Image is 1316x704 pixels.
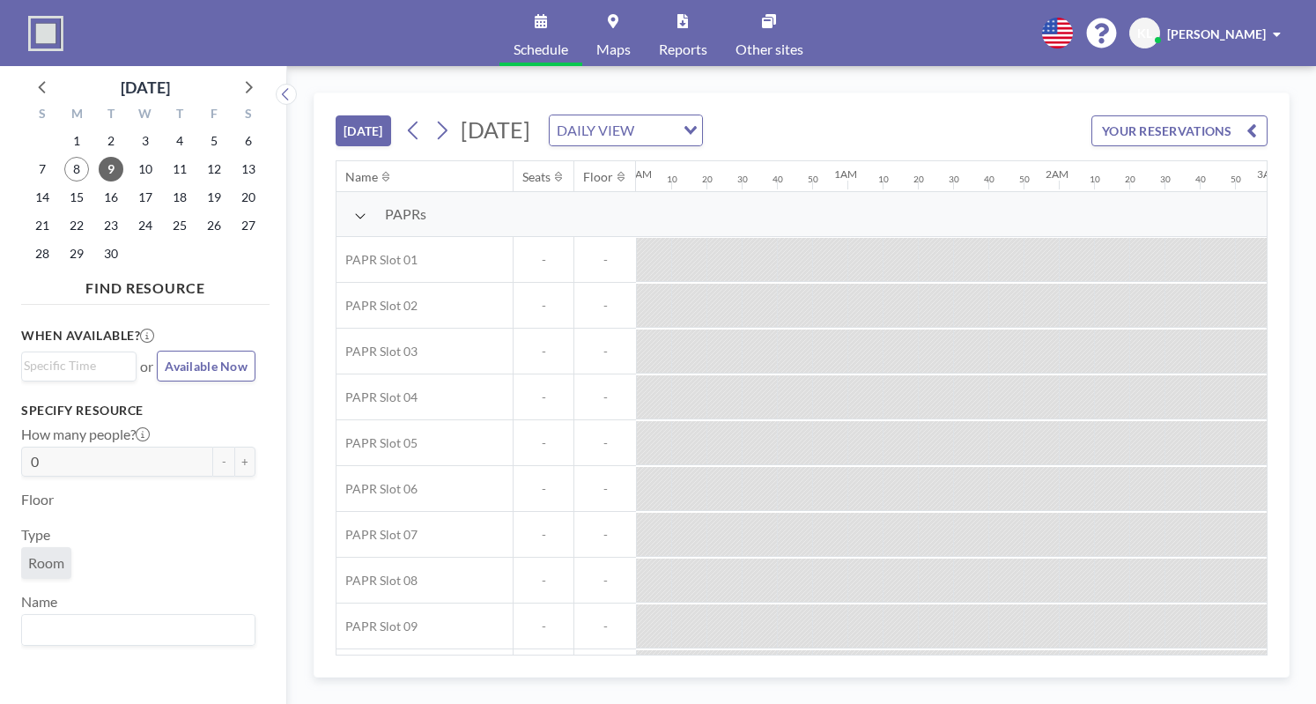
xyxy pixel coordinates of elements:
span: Monday, September 1, 2025 [64,129,89,153]
span: Tuesday, September 30, 2025 [99,241,123,266]
input: Search for option [24,619,245,641]
div: 12AM [623,167,652,181]
div: M [60,104,94,127]
span: Friday, September 26, 2025 [202,213,226,238]
span: Saturday, September 27, 2025 [236,213,261,238]
span: Tuesday, September 16, 2025 [99,185,123,210]
div: 30 [949,174,959,185]
label: How many people? [21,426,150,443]
div: W [129,104,163,127]
button: YOUR RESERVATIONS [1091,115,1268,146]
span: Wednesday, September 10, 2025 [133,157,158,182]
span: Monday, September 29, 2025 [64,241,89,266]
span: - [514,573,573,589]
span: - [514,481,573,497]
div: 30 [1160,174,1171,185]
div: T [162,104,196,127]
span: Saturday, September 6, 2025 [236,129,261,153]
span: Thursday, September 25, 2025 [167,213,192,238]
span: - [514,344,573,359]
span: - [514,435,573,451]
span: PAPR Slot 06 [336,481,418,497]
div: F [196,104,231,127]
div: 2AM [1046,167,1068,181]
span: Tuesday, September 23, 2025 [99,213,123,238]
span: - [514,619,573,634]
span: Thursday, September 18, 2025 [167,185,192,210]
div: 50 [808,174,818,185]
span: PAPR Slot 07 [336,527,418,543]
button: [DATE] [336,115,391,146]
span: - [574,389,636,405]
div: 20 [913,174,924,185]
div: 20 [702,174,713,185]
span: - [514,252,573,268]
span: - [574,435,636,451]
span: - [574,481,636,497]
span: Wednesday, September 3, 2025 [133,129,158,153]
span: [PERSON_NAME] [1167,26,1266,41]
div: S [26,104,60,127]
span: Monday, September 8, 2025 [64,157,89,182]
h3: Specify resource [21,403,255,419]
span: Wednesday, September 17, 2025 [133,185,158,210]
span: KL [1137,26,1152,41]
button: Available Now [157,351,255,382]
label: Floor [21,491,54,508]
span: Schedule [514,42,568,56]
div: T [94,104,129,127]
div: 50 [1231,174,1241,185]
span: Monday, September 22, 2025 [64,213,89,238]
span: Friday, September 12, 2025 [202,157,226,182]
div: 40 [984,174,994,185]
span: Friday, September 5, 2025 [202,129,226,153]
span: - [574,527,636,543]
span: Reports [659,42,707,56]
span: Room [28,554,64,572]
h4: FIND RESOURCE [21,272,270,297]
div: [DATE] [121,75,170,100]
span: Sunday, September 21, 2025 [30,213,55,238]
span: Sunday, September 28, 2025 [30,241,55,266]
input: Search for option [24,356,126,375]
span: [DATE] [461,116,530,143]
span: or [140,358,153,375]
img: organization-logo [28,16,63,51]
div: Name [345,169,378,185]
label: Name [21,593,57,611]
button: - [213,447,234,477]
span: Saturday, September 13, 2025 [236,157,261,182]
div: 30 [737,174,748,185]
button: + [234,447,255,477]
div: 1AM [834,167,857,181]
span: - [514,298,573,314]
span: PAPR Slot 03 [336,344,418,359]
div: Search for option [550,115,702,145]
span: PAPR Slot 02 [336,298,418,314]
div: S [231,104,265,127]
span: Monday, September 15, 2025 [64,185,89,210]
div: 40 [773,174,783,185]
div: 40 [1195,174,1206,185]
span: Friday, September 19, 2025 [202,185,226,210]
span: PAPR Slot 04 [336,389,418,405]
span: - [574,344,636,359]
div: Floor [583,169,613,185]
span: - [574,573,636,589]
span: Saturday, September 20, 2025 [236,185,261,210]
span: Sunday, September 7, 2025 [30,157,55,182]
span: Thursday, September 4, 2025 [167,129,192,153]
div: 20 [1125,174,1135,185]
span: PAPRs [385,205,426,223]
span: PAPR Slot 09 [336,619,418,634]
span: PAPR Slot 08 [336,573,418,589]
div: 10 [1090,174,1100,185]
span: Other sites [736,42,803,56]
div: 10 [878,174,889,185]
span: - [514,389,573,405]
div: 3AM [1257,167,1280,181]
span: PAPR Slot 01 [336,252,418,268]
span: - [574,298,636,314]
div: Search for option [22,615,255,645]
div: 10 [667,174,677,185]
